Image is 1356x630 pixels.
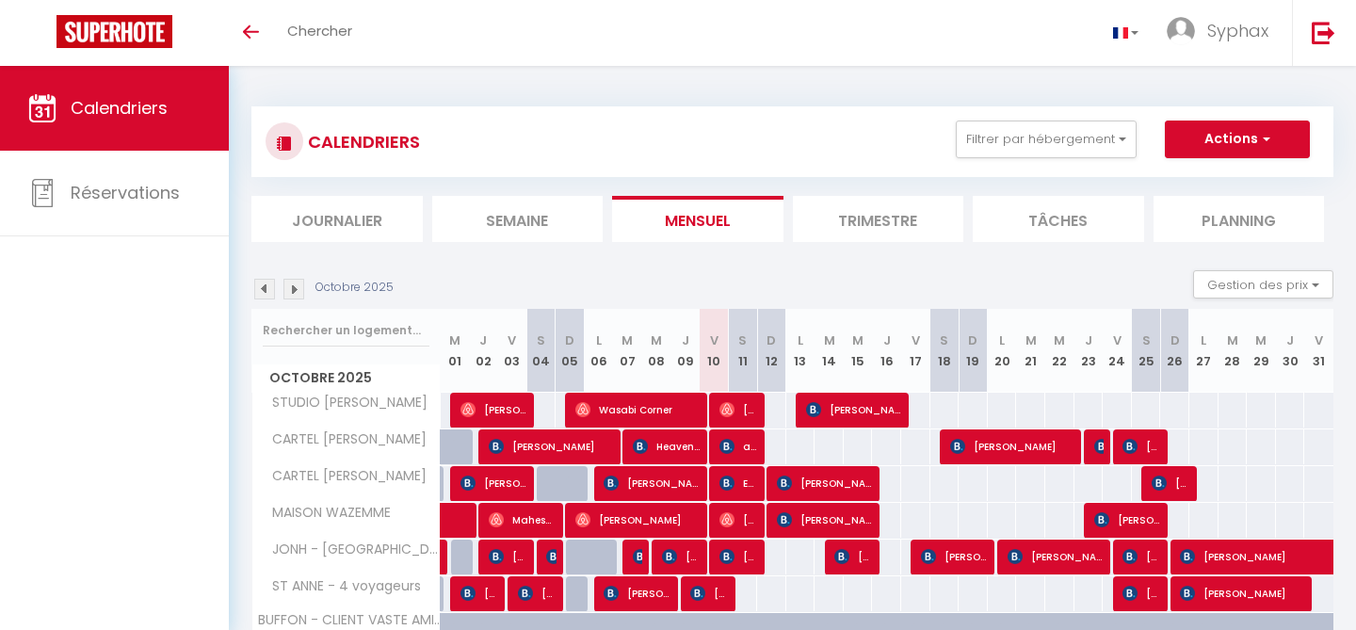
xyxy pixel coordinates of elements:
[546,539,556,574] span: [PERSON_NAME] van der [PERSON_NAME]
[498,309,527,393] th: 03
[1154,196,1325,242] li: Planning
[777,502,874,538] span: [PERSON_NAME]
[1085,331,1092,349] abbr: J
[950,428,1076,464] span: [PERSON_NAME]
[251,196,423,242] li: Journalier
[1122,539,1161,574] span: [PERSON_NAME]
[719,502,758,538] span: [PERSON_NAME]
[852,331,864,349] abbr: M
[968,331,977,349] abbr: D
[912,331,920,349] abbr: V
[719,465,758,501] span: Embise [PERSON_NAME]
[690,575,729,611] span: [PERSON_NAME]
[1016,309,1045,393] th: 21
[556,309,585,393] th: 05
[1045,309,1074,393] th: 22
[662,539,701,574] span: [PERSON_NAME]
[815,309,844,393] th: 14
[526,309,556,393] th: 04
[303,121,420,163] h3: CALENDRIERS
[255,613,444,627] span: BUFFON - CLIENT VASTE AMIENS ·
[883,331,891,349] abbr: J
[1286,331,1294,349] abbr: J
[834,539,873,574] span: [PERSON_NAME]
[479,331,487,349] abbr: J
[777,465,874,501] span: [PERSON_NAME]
[432,196,604,242] li: Semaine
[565,331,574,349] abbr: D
[575,392,702,428] span: Wasabi Corner
[633,428,701,464] span: Heaven Goitom
[518,575,557,611] span: [PERSON_NAME]
[1094,428,1104,464] span: [PERSON_NAME]
[469,309,498,393] th: 02
[738,331,747,349] abbr: S
[728,309,757,393] th: 11
[584,309,613,393] th: 06
[1054,331,1065,349] abbr: M
[71,181,180,204] span: Réservations
[1207,19,1268,42] span: Syphax
[1247,309,1276,393] th: 29
[489,539,527,574] span: [PERSON_NAME] CALDAS [PERSON_NAME]
[1165,121,1310,158] button: Actions
[460,392,528,428] span: [PERSON_NAME]
[999,331,1005,349] abbr: L
[1122,428,1161,464] span: [PERSON_NAME]
[1008,539,1105,574] span: [PERSON_NAME]
[1167,17,1195,45] img: ...
[508,331,516,349] abbr: V
[1201,331,1206,349] abbr: L
[255,540,444,560] span: JONH - [GEOGRAPHIC_DATA]
[798,331,803,349] abbr: L
[252,364,440,392] span: Octobre 2025
[621,331,633,349] abbr: M
[489,502,557,538] span: Maheshwarnath Sreekissoon
[719,428,758,464] span: aurelie bon
[1304,309,1333,393] th: 31
[872,309,901,393] th: 16
[1025,331,1037,349] abbr: M
[940,331,948,349] abbr: S
[1276,309,1305,393] th: 30
[767,331,776,349] abbr: D
[959,309,988,393] th: 19
[1160,309,1189,393] th: 26
[1193,270,1333,299] button: Gestion des prix
[1312,21,1335,44] img: logout
[901,309,930,393] th: 17
[315,279,394,297] p: Octobre 2025
[604,465,701,501] span: [PERSON_NAME]
[824,331,835,349] abbr: M
[988,309,1017,393] th: 20
[700,309,729,393] th: 10
[1074,309,1104,393] th: 23
[1132,309,1161,393] th: 25
[633,539,642,574] span: [PERSON_NAME]
[670,309,700,393] th: 09
[786,309,815,393] th: 13
[441,309,470,393] th: 01
[1113,331,1122,349] abbr: V
[449,331,460,349] abbr: M
[642,309,671,393] th: 08
[612,196,783,242] li: Mensuel
[1152,465,1190,501] span: [PERSON_NAME]
[1219,309,1248,393] th: 28
[1103,309,1132,393] th: 24
[537,331,545,349] abbr: S
[596,331,602,349] abbr: L
[460,575,499,611] span: [PERSON_NAME]
[604,575,671,611] span: [PERSON_NAME]
[263,314,429,347] input: Rechercher un logement...
[956,121,1137,158] button: Filtrer par hébergement
[710,331,718,349] abbr: V
[793,196,964,242] li: Trimestre
[1189,309,1219,393] th: 27
[1122,575,1161,611] span: [PERSON_NAME]
[1142,331,1151,349] abbr: S
[1180,575,1306,611] span: [PERSON_NAME]
[575,502,702,538] span: [PERSON_NAME]
[255,576,426,597] span: ST ANNE - 4 voyageurs
[719,539,758,574] span: [PERSON_NAME]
